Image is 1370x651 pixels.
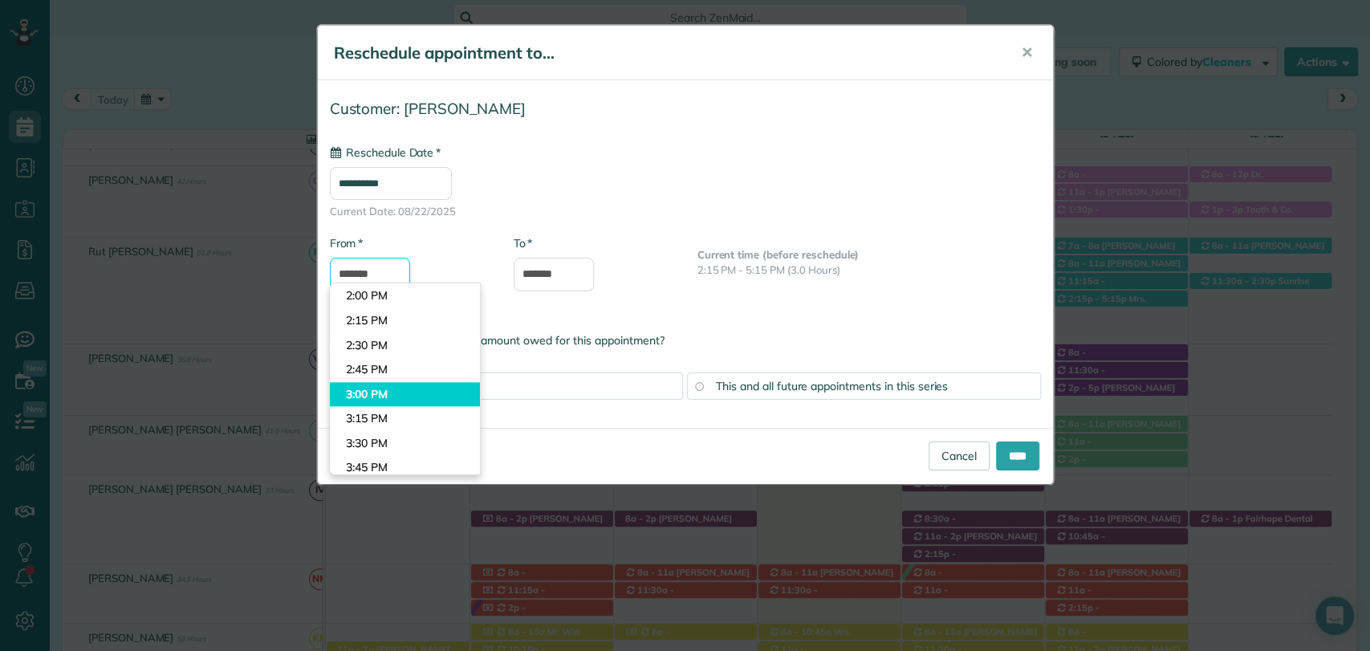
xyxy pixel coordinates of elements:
input: This and all future appointments in this series [695,382,703,390]
label: To [514,235,532,251]
label: From [330,235,363,251]
b: Current time (before reschedule) [697,248,860,261]
label: Apply changes to [330,350,1041,366]
li: 2:45 PM [330,357,480,382]
span: Automatically recalculate amount owed for this appointment? [348,333,665,348]
h5: Reschedule appointment to... [334,42,998,64]
span: Current Date: 08/22/2025 [330,204,1041,219]
a: Cancel [929,441,990,470]
span: This and all future appointments in this series [716,379,948,393]
li: 2:30 PM [330,333,480,358]
p: 2:15 PM - 5:15 PM (3.0 Hours) [697,262,1041,278]
label: Reschedule Date [330,144,441,161]
span: ✕ [1021,43,1033,62]
li: 2:00 PM [330,283,480,308]
h4: Customer: [PERSON_NAME] [330,100,1041,117]
li: 2:15 PM [330,308,480,333]
li: 3:00 PM [330,382,480,407]
li: 3:45 PM [330,455,480,480]
li: 3:15 PM [330,406,480,431]
li: 3:30 PM [330,431,480,456]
